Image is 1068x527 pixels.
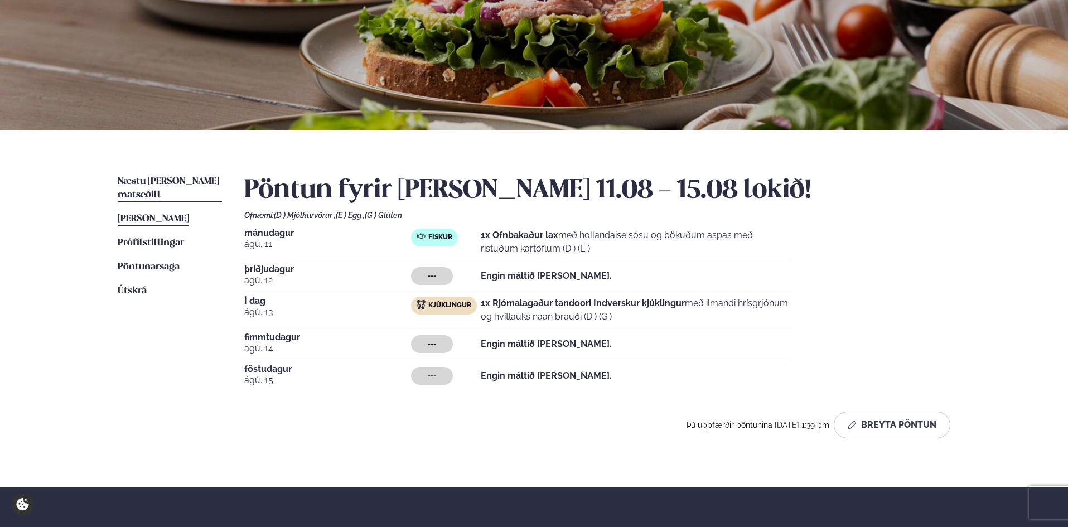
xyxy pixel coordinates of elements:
[11,493,34,516] a: Cookie settings
[687,420,829,429] span: Þú uppfærðir pöntunina [DATE] 1:39 pm
[118,260,180,274] a: Pöntunarsaga
[244,365,411,374] span: föstudagur
[336,211,365,220] span: (E ) Egg ,
[428,301,471,310] span: Kjúklingur
[244,265,411,274] span: þriðjudagur
[118,212,189,226] a: [PERSON_NAME]
[428,233,452,242] span: Fiskur
[118,238,184,248] span: Prófílstillingar
[481,370,612,381] strong: Engin máltíð [PERSON_NAME].
[481,230,558,240] strong: 1x Ofnbakaður lax
[428,371,436,380] span: ---
[244,306,411,319] span: ágú. 13
[481,297,791,323] p: með ilmandi hrísgrjónum og hvítlauks naan brauði (D ) (G )
[481,298,685,308] strong: 1x Rjómalagaður tandoori Indverskur kjúklingur
[481,270,612,281] strong: Engin máltíð [PERSON_NAME].
[274,211,336,220] span: (D ) Mjólkurvörur ,
[244,333,411,342] span: fimmtudagur
[365,211,402,220] span: (G ) Glúten
[428,340,436,349] span: ---
[417,232,426,241] img: fish.svg
[244,374,411,387] span: ágú. 15
[118,286,147,296] span: Útskrá
[481,339,612,349] strong: Engin máltíð [PERSON_NAME].
[244,211,950,220] div: Ofnæmi:
[118,236,184,250] a: Prófílstillingar
[244,342,411,355] span: ágú. 14
[118,177,219,200] span: Næstu [PERSON_NAME] matseðill
[428,272,436,281] span: ---
[834,412,950,438] button: Breyta Pöntun
[118,262,180,272] span: Pöntunarsaga
[481,229,791,255] p: með hollandaise sósu og bökuðum aspas með ristuðum kartöflum (D ) (E )
[417,300,426,309] img: chicken.svg
[244,297,411,306] span: Í dag
[244,175,950,206] h2: Pöntun fyrir [PERSON_NAME] 11.08 - 15.08 lokið!
[244,238,411,251] span: ágú. 11
[244,274,411,287] span: ágú. 12
[118,284,147,298] a: Útskrá
[118,175,222,202] a: Næstu [PERSON_NAME] matseðill
[244,229,411,238] span: mánudagur
[118,214,189,224] span: [PERSON_NAME]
